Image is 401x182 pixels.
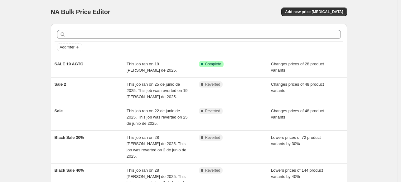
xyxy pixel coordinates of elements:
span: This job ran on 22 de junio de 2025. This job was reverted on 25 de junio de 2025. [127,109,188,126]
span: Black Sale 40% [55,168,84,173]
span: This job ran on 28 [PERSON_NAME] de 2025. This job was reverted on 2 de junio de 2025. [127,135,186,159]
span: Changes prices of 28 product variants [271,62,324,73]
button: Add filter [57,43,82,51]
span: Reverted [205,109,220,114]
span: This job ran on 19 [PERSON_NAME] de 2025. [127,62,177,73]
span: NA Bulk Price Editor [51,8,110,15]
span: SALE 19 AGTO [55,62,84,66]
span: Add filter [60,45,75,50]
span: Lowers prices of 144 product variants by 40% [271,168,323,179]
span: Lowers prices of 72 product variants by 30% [271,135,321,146]
span: Changes prices of 48 product variants [271,82,324,93]
span: Changes prices of 48 product variants [271,109,324,119]
span: Add new price [MEDICAL_DATA] [285,9,343,14]
span: Reverted [205,82,220,87]
span: Reverted [205,135,220,140]
span: Reverted [205,168,220,173]
span: Black Sale 30% [55,135,84,140]
span: Sale 2 [55,82,66,87]
span: Sale [55,109,63,113]
span: This job ran on 25 de junio de 2025. This job was reverted on 19 [PERSON_NAME] de 2025. [127,82,188,99]
button: Add new price [MEDICAL_DATA] [281,8,347,16]
span: Complete [205,62,221,67]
